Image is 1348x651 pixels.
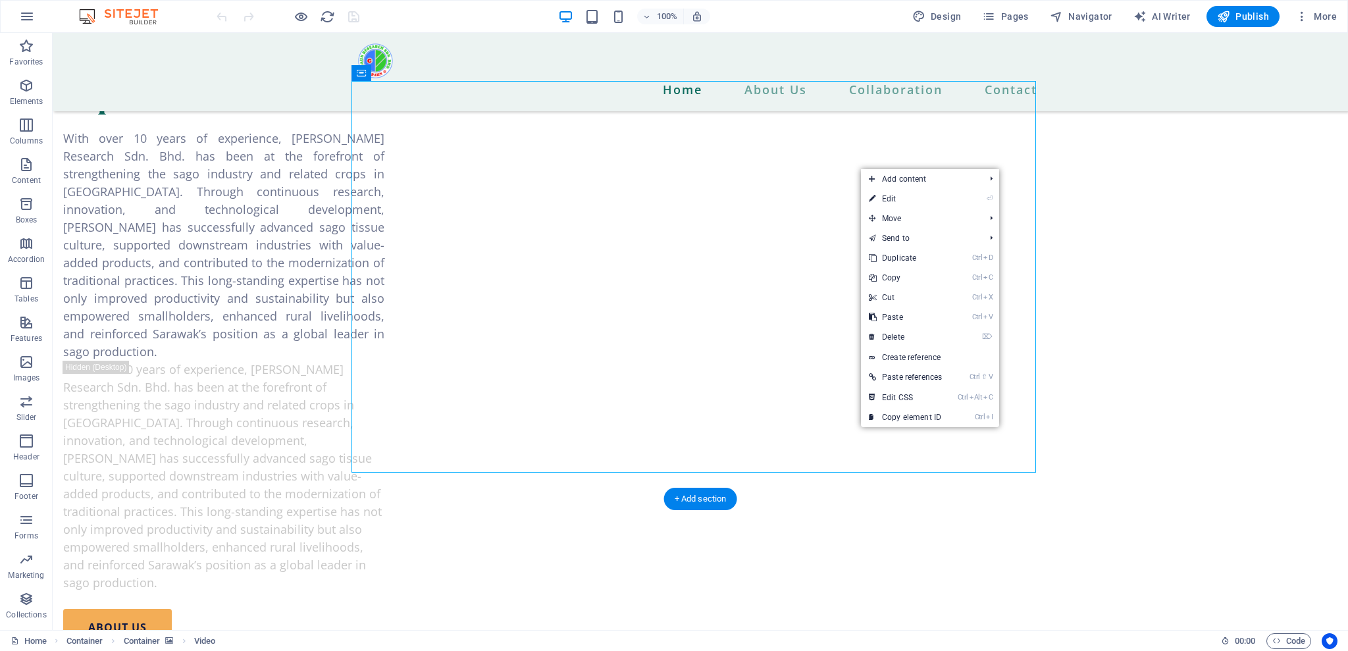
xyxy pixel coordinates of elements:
i: ⇧ [981,373,987,381]
button: Design [907,6,967,27]
p: Marketing [8,570,44,581]
span: Publish [1217,10,1269,23]
i: Ctrl [972,313,983,321]
i: X [983,293,993,301]
i: This element contains a background [165,637,173,644]
i: Ctrl [958,393,968,402]
i: Ctrl [972,253,983,262]
a: CtrlAltCEdit CSS [861,388,950,407]
span: Click to select. Double-click to edit [66,633,103,649]
p: Columns [10,136,43,146]
img: Editor Logo [76,9,174,24]
button: Navigator [1045,6,1118,27]
button: Publish [1206,6,1280,27]
p: Content [12,175,41,186]
a: CtrlDDuplicate [861,248,950,268]
span: Add content [861,169,979,189]
i: Ctrl [970,373,980,381]
p: Header [13,452,39,462]
button: Code [1266,633,1311,649]
i: V [989,373,993,381]
p: Elements [10,96,43,107]
h6: Session time [1221,633,1256,649]
span: AI Writer [1133,10,1191,23]
i: Ctrl [972,293,983,301]
i: ⌦ [982,332,993,341]
span: Click to select. Double-click to edit [124,633,161,649]
i: Ctrl [975,413,985,421]
p: Favorites [9,57,43,67]
i: I [986,413,993,421]
div: + Add section [664,488,737,510]
i: Ctrl [972,273,983,282]
span: More [1295,10,1337,23]
button: Usercentrics [1322,633,1337,649]
i: Alt [970,393,983,402]
i: C [983,273,993,282]
button: reload [319,9,335,24]
a: CtrlCCopy [861,268,950,288]
button: More [1290,6,1342,27]
a: CtrlVPaste [861,307,950,327]
span: : [1244,636,1246,646]
span: Code [1272,633,1305,649]
button: Click here to leave preview mode and continue editing [293,9,309,24]
a: CtrlXCut [861,288,950,307]
i: V [983,313,993,321]
span: Click to select. Double-click to edit [194,633,215,649]
p: Features [11,333,42,344]
div: Design (Ctrl+Alt+Y) [907,6,967,27]
i: Reload page [320,9,335,24]
p: Boxes [16,215,38,225]
p: Forms [14,531,38,541]
p: Slider [16,412,37,423]
h6: 100% [657,9,678,24]
i: C [983,393,993,402]
a: CtrlICopy element ID [861,407,950,427]
p: Tables [14,294,38,304]
nav: breadcrumb [66,633,216,649]
i: D [983,253,993,262]
span: Pages [982,10,1028,23]
a: ⏎Edit [861,189,950,209]
button: AI Writer [1128,6,1196,27]
p: Footer [14,491,38,502]
a: Ctrl⇧VPaste references [861,367,950,387]
i: ⏎ [987,194,993,203]
span: 00 00 [1235,633,1255,649]
a: Send to [861,228,979,248]
span: Design [912,10,962,23]
a: Create reference [861,348,999,367]
a: ⌦Delete [861,327,950,347]
span: Navigator [1050,10,1112,23]
button: 100% [637,9,684,24]
span: Move [861,209,979,228]
a: Click to cancel selection. Double-click to open Pages [11,633,47,649]
p: Accordion [8,254,45,265]
p: Images [13,373,40,383]
button: Pages [977,6,1033,27]
p: Collections [6,610,46,620]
